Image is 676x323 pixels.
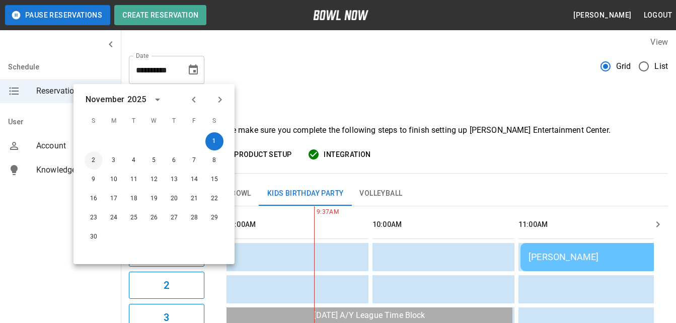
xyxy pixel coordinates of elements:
button: Nov 5, 2025 [145,151,163,170]
button: Nov 19, 2025 [145,190,163,208]
button: Nov 26, 2025 [145,209,163,227]
button: Nov 21, 2025 [185,190,203,208]
span: List [654,60,668,72]
div: inventory tabs [129,182,668,206]
p: Welcome to BowlNow! Please make sure you complete the following steps to finish setting up [PERSO... [129,124,668,136]
button: Logout [640,6,676,25]
button: [PERSON_NAME] [569,6,635,25]
span: M [105,111,123,131]
h6: 2 [164,277,169,293]
button: Nov 18, 2025 [125,190,143,208]
button: Nov 15, 2025 [205,171,223,189]
span: 9:37AM [314,207,317,217]
span: S [85,111,103,131]
button: Nov 1, 2025 [205,132,223,150]
button: Nov 23, 2025 [85,209,103,227]
button: Nov 30, 2025 [85,228,103,246]
span: S [205,111,223,131]
span: T [165,111,183,131]
button: calendar view is open, switch to year view [149,91,166,108]
span: Reservations [36,85,113,97]
button: Nov 3, 2025 [105,151,123,170]
button: Volleyball [351,182,410,206]
button: Pause Reservations [5,5,110,25]
button: Next month [211,91,229,108]
label: View [650,37,668,47]
button: Nov 9, 2025 [85,171,103,189]
img: logo [313,10,368,20]
button: Nov 11, 2025 [125,171,143,189]
button: Create Reservation [114,5,206,25]
button: Nov 14, 2025 [185,171,203,189]
div: 2025 [127,94,146,106]
button: Nov 6, 2025 [165,151,183,170]
button: Nov 13, 2025 [165,171,183,189]
span: Product Setup [234,148,291,161]
span: F [185,111,203,131]
button: Nov 17, 2025 [105,190,123,208]
button: Nov 10, 2025 [105,171,123,189]
th: 10:00AM [372,210,514,239]
button: Kids Birthday Party [259,182,352,206]
h3: Welcome [129,92,668,120]
button: Nov 20, 2025 [165,190,183,208]
button: Previous month [185,91,202,108]
span: Grid [616,60,631,72]
button: Nov 4, 2025 [125,151,143,170]
div: November [86,94,124,106]
span: W [145,111,163,131]
button: Nov 28, 2025 [185,209,203,227]
button: Nov 2, 2025 [85,151,103,170]
span: Integration [324,148,370,161]
button: Nov 25, 2025 [125,209,143,227]
button: Nov 8, 2025 [205,151,223,170]
button: Nov 22, 2025 [205,190,223,208]
span: Account [36,140,113,152]
button: 2 [129,272,204,299]
button: Nov 7, 2025 [185,151,203,170]
button: Nov 24, 2025 [105,209,123,227]
button: Nov 12, 2025 [145,171,163,189]
span: Knowledge Base [36,164,113,176]
button: Nov 16, 2025 [85,190,103,208]
button: Nov 29, 2025 [205,209,223,227]
span: T [125,111,143,131]
button: Nov 27, 2025 [165,209,183,227]
th: 11:00AM [518,210,660,239]
button: Choose date, selected date is Nov 1, 2025 [183,60,203,80]
th: 09:00AM [227,210,368,239]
